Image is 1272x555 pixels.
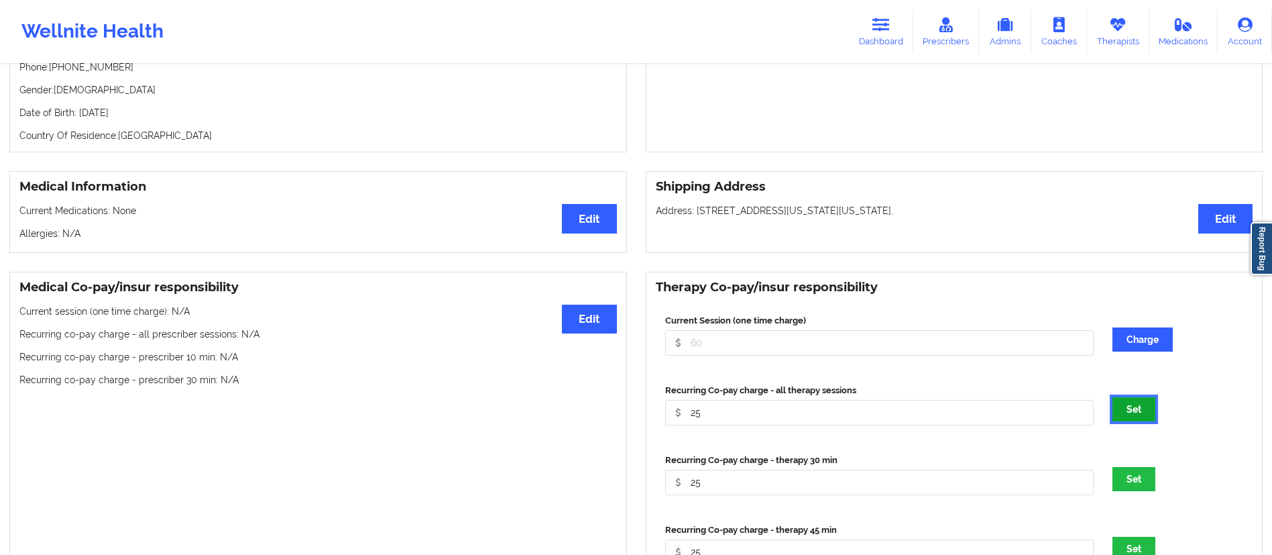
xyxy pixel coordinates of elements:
[1149,9,1218,54] a: Medications
[665,470,1094,495] input: 60
[562,204,616,233] button: Edit
[665,400,1094,425] input: 60
[665,523,1094,537] label: Recurring Co-pay charge - therapy 45 min
[665,330,1094,356] input: 60
[1031,9,1087,54] a: Coaches
[1087,9,1149,54] a: Therapists
[979,9,1031,54] a: Admins
[665,384,1094,397] label: Recurring Co-pay charge - all therapy sessions
[19,280,617,295] h3: Medical Co-pay/insur responsibility
[656,179,1253,195] h3: Shipping Address
[1198,204,1253,233] button: Edit
[1112,327,1173,352] button: Charge
[19,179,617,195] h3: Medical Information
[19,129,617,142] p: Country Of Residence: [GEOGRAPHIC_DATA]
[19,83,617,97] p: Gender: [DEMOGRAPHIC_DATA]
[1251,222,1272,275] a: Report Bug
[849,9,913,54] a: Dashboard
[19,227,617,240] p: Allergies: N/A
[19,350,617,364] p: Recurring co-pay charge - prescriber 10 min : N/A
[562,305,616,334] button: Edit
[656,204,1253,217] p: Address: [STREET_ADDRESS][US_STATE][US_STATE].
[1218,9,1272,54] a: Account
[1112,467,1155,491] button: Set
[656,280,1253,295] h3: Therapy Co-pay/insur responsibility
[665,454,1094,467] label: Recurring Co-pay charge - therapy 30 min
[913,9,980,54] a: Prescribers
[19,60,617,74] p: Phone: [PHONE_NUMBER]
[19,327,617,341] p: Recurring co-pay charge - all prescriber sessions : N/A
[665,314,1094,327] label: Current Session (one time charge)
[1112,397,1155,421] button: Set
[19,373,617,387] p: Recurring co-pay charge - prescriber 30 min : N/A
[19,305,617,318] p: Current session (one time charge): N/A
[19,106,617,119] p: Date of Birth: [DATE]
[19,204,617,217] p: Current Medications: None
